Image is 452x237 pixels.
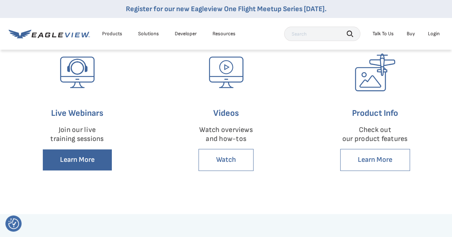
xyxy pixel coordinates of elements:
[126,5,327,13] a: Register for our new Eagleview One Flight Meetup Series [DATE].
[16,106,139,120] h6: Live Webinars
[213,31,236,37] div: Resources
[314,106,437,120] h6: Product Info
[8,218,19,229] button: Consent Preferences
[198,149,254,171] a: Watch
[165,106,288,120] h6: Videos
[428,31,440,37] div: Login
[138,31,159,37] div: Solutions
[373,31,394,37] div: Talk To Us
[42,149,112,171] a: Learn More
[8,218,19,229] img: Revisit consent button
[314,126,437,143] p: Check out our product features
[16,126,139,143] p: Join our live training sessions
[340,149,410,171] a: Learn More
[407,31,415,37] a: Buy
[175,31,197,37] a: Developer
[165,126,288,143] p: Watch overviews and how-tos
[102,31,122,37] div: Products
[284,27,360,41] input: Search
